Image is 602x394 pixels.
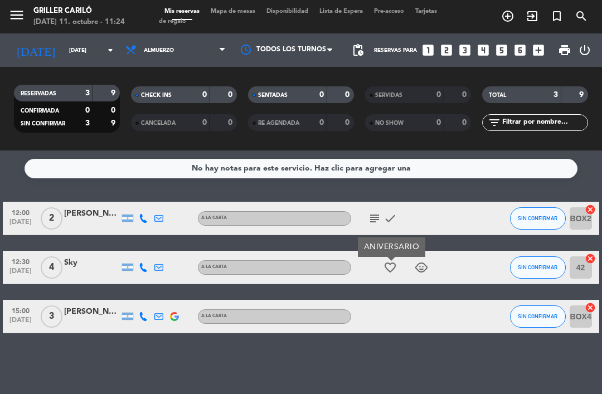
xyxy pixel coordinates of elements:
strong: 0 [462,119,469,127]
i: turned_in_not [550,9,564,23]
span: 3 [41,305,62,328]
span: A LA CARTA [201,265,227,269]
div: [PERSON_NAME] da [PERSON_NAME] [64,305,120,318]
span: 15:00 [7,304,35,317]
span: RESERVAR MESA [496,7,520,26]
strong: 0 [228,119,235,127]
strong: 0 [319,91,324,99]
strong: 0 [111,106,118,114]
strong: 3 [85,119,90,127]
button: SIN CONFIRMAR [510,256,566,279]
span: 4 [41,256,62,279]
span: [DATE] [7,317,35,329]
span: SENTADAS [258,93,288,98]
div: Sky [64,256,120,269]
i: cancel [585,253,596,264]
div: ANIVERSARIO [358,237,425,257]
i: cancel [585,302,596,313]
strong: 0 [436,91,441,99]
span: RE AGENDADA [258,120,299,126]
strong: 0 [462,91,469,99]
i: power_settings_new [578,43,591,57]
span: SIN CONFIRMAR [518,313,557,319]
span: 12:30 [7,255,35,267]
span: Reservas para [374,47,417,53]
span: SERVIDAS [375,93,402,98]
div: No hay notas para este servicio. Haz clic para agregar una [192,162,411,175]
i: favorite_border [383,261,397,274]
span: 2 [41,207,62,230]
span: A LA CARTA [201,216,227,220]
span: SIN CONFIRMAR [518,215,557,221]
strong: 0 [345,91,352,99]
span: TOTAL [489,93,506,98]
i: cancel [585,204,596,215]
strong: 0 [85,106,90,114]
i: child_care [415,261,428,274]
i: filter_list [488,116,501,129]
i: [DATE] [8,38,64,62]
strong: 0 [345,119,352,127]
span: SIN CONFIRMAR [21,121,65,127]
span: Lista de Espera [314,8,368,14]
i: looks_two [439,43,454,57]
strong: 0 [202,91,207,99]
i: arrow_drop_down [104,43,117,57]
span: Mapa de mesas [205,8,261,14]
span: [DATE] [7,267,35,280]
span: Disponibilidad [261,8,314,14]
strong: 0 [202,119,207,127]
button: menu [8,7,25,27]
strong: 9 [579,91,586,99]
strong: 3 [85,89,90,97]
i: add_box [531,43,546,57]
span: CONFIRMADA [21,108,59,114]
strong: 9 [111,89,118,97]
span: print [558,43,571,57]
i: check [383,212,397,225]
span: Pre-acceso [368,8,410,14]
span: CANCELADA [141,120,176,126]
strong: 0 [436,119,441,127]
div: LOG OUT [576,33,594,67]
span: 12:00 [7,206,35,218]
div: [DATE] 11. octubre - 11:24 [33,17,125,28]
span: SIN CONFIRMAR [518,264,557,270]
span: A LA CARTA [201,314,227,318]
span: RESERVADAS [21,91,56,96]
span: CHECK INS [141,93,172,98]
strong: 0 [228,91,235,99]
div: [PERSON_NAME] [64,207,120,220]
strong: 9 [111,119,118,127]
button: SIN CONFIRMAR [510,305,566,328]
span: Mis reservas [159,8,205,14]
strong: 0 [319,119,324,127]
i: exit_to_app [526,9,539,23]
i: looks_3 [458,43,472,57]
i: add_circle_outline [501,9,514,23]
input: Filtrar por nombre... [501,116,588,129]
div: Griller Cariló [33,6,125,17]
i: search [575,9,588,23]
strong: 3 [554,91,558,99]
i: looks_one [421,43,435,57]
span: [DATE] [7,218,35,231]
span: Almuerzo [144,47,174,53]
button: SIN CONFIRMAR [510,207,566,230]
i: subject [368,212,381,225]
i: looks_4 [476,43,491,57]
span: BUSCAR [569,7,594,26]
i: looks_6 [513,43,527,57]
i: looks_5 [494,43,509,57]
span: Reserva especial [545,7,569,26]
span: pending_actions [351,43,365,57]
img: google-logo.png [170,312,179,321]
i: menu [8,7,25,23]
span: NO SHOW [375,120,404,126]
span: WALK IN [520,7,545,26]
